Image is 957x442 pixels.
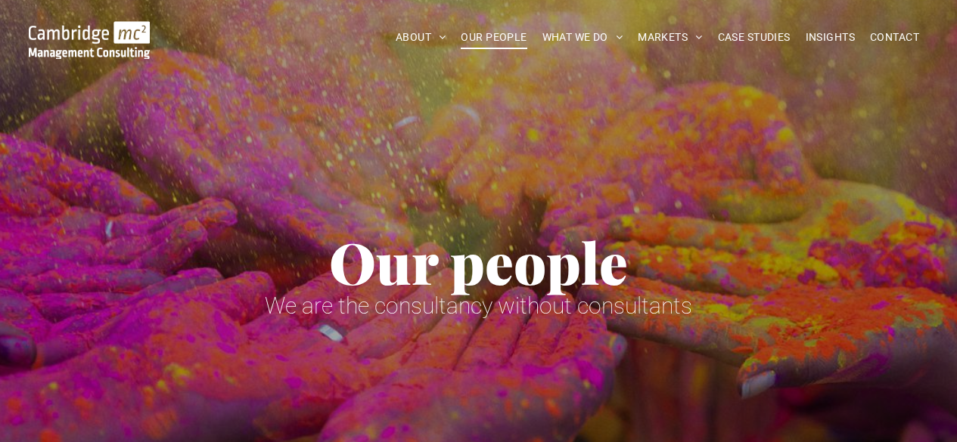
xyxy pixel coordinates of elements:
a: Your Business Transformed | Cambridge Management Consulting [29,23,151,39]
a: OUR PEOPLE [453,26,534,49]
span: Our people [329,224,628,299]
a: INSIGHTS [798,26,862,49]
a: ABOUT [388,26,454,49]
span: We are the consultancy without consultants [265,292,692,319]
a: WHAT WE DO [535,26,631,49]
a: CONTACT [862,26,927,49]
a: CASE STUDIES [710,26,798,49]
img: Go to Homepage [29,21,151,59]
a: MARKETS [630,26,710,49]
